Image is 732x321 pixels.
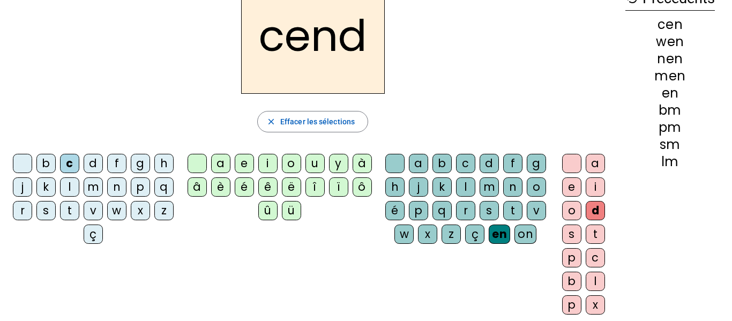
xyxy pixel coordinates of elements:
div: ç [465,225,484,244]
div: lm [625,155,715,168]
div: e [562,177,581,197]
div: ë [282,177,301,197]
div: û [258,201,278,220]
div: c [60,154,79,173]
div: î [305,177,325,197]
div: l [456,177,475,197]
div: ç [84,225,103,244]
div: i [258,154,278,173]
div: t [586,225,605,244]
div: f [503,154,522,173]
div: j [409,177,428,197]
div: cen [625,18,715,31]
div: wen [625,35,715,48]
div: p [562,248,581,267]
div: en [489,225,510,244]
div: n [503,177,522,197]
div: è [211,177,230,197]
div: t [60,201,79,220]
div: pm [625,121,715,134]
div: r [13,201,32,220]
div: o [282,154,301,173]
div: d [84,154,103,173]
div: a [586,154,605,173]
div: nen [625,53,715,65]
div: u [305,154,325,173]
div: p [562,295,581,315]
div: x [586,295,605,315]
div: à [353,154,372,173]
button: Effacer les sélections [257,111,368,132]
div: y [329,154,348,173]
div: z [154,201,174,220]
div: d [586,201,605,220]
div: c [456,154,475,173]
div: l [60,177,79,197]
div: g [527,154,546,173]
div: b [432,154,452,173]
div: bm [625,104,715,117]
div: v [84,201,103,220]
div: p [409,201,428,220]
div: ê [258,177,278,197]
div: n [107,177,126,197]
div: q [154,177,174,197]
div: é [235,177,254,197]
div: v [527,201,546,220]
div: o [562,201,581,220]
div: k [432,177,452,197]
div: a [211,154,230,173]
div: ô [353,177,372,197]
div: m [84,177,103,197]
div: m [480,177,499,197]
div: b [562,272,581,291]
mat-icon: close [266,117,276,126]
div: a [409,154,428,173]
div: men [625,70,715,83]
div: w [394,225,414,244]
div: ï [329,177,348,197]
div: p [131,177,150,197]
div: z [442,225,461,244]
div: o [527,177,546,197]
span: Effacer les sélections [280,115,355,128]
div: k [36,177,56,197]
div: t [503,201,522,220]
div: d [480,154,499,173]
div: q [432,201,452,220]
div: f [107,154,126,173]
div: h [154,154,174,173]
div: s [36,201,56,220]
div: l [586,272,605,291]
div: e [235,154,254,173]
div: j [13,177,32,197]
div: â [188,177,207,197]
div: x [131,201,150,220]
div: g [131,154,150,173]
div: sm [625,138,715,151]
div: c [586,248,605,267]
div: ü [282,201,301,220]
div: en [625,87,715,100]
div: w [107,201,126,220]
div: s [562,225,581,244]
div: x [418,225,437,244]
div: b [36,154,56,173]
div: h [385,177,405,197]
div: on [514,225,536,244]
div: r [456,201,475,220]
div: é [385,201,405,220]
div: i [586,177,605,197]
div: s [480,201,499,220]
